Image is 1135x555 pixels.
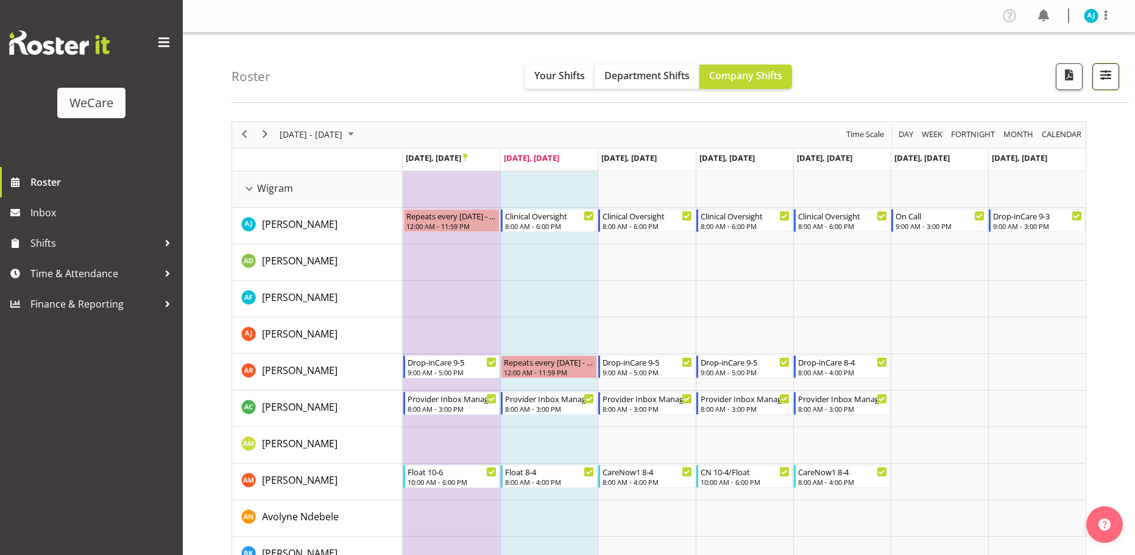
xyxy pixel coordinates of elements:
[897,127,916,142] button: Timeline Day
[993,210,1082,222] div: Drop-inCare 9-3
[232,317,403,354] td: Amy Johannsen resource
[278,127,344,142] span: [DATE] - [DATE]
[603,477,691,487] div: 8:00 AM - 4:00 PM
[897,127,914,142] span: Day
[403,392,500,415] div: Andrew Casburn"s event - Provider Inbox Management Begin From Monday, September 22, 2025 at 8:00:...
[798,356,887,368] div: Drop-inCare 8-4
[794,209,890,232] div: AJ Jones"s event - Clinical Oversight Begin From Friday, September 26, 2025 at 8:00:00 AM GMT+12:...
[262,437,338,450] span: [PERSON_NAME]
[504,356,594,368] div: Repeats every [DATE] - [PERSON_NAME]
[696,209,793,232] div: AJ Jones"s event - Clinical Oversight Begin From Thursday, September 25, 2025 at 8:00:00 AM GMT+1...
[505,210,594,222] div: Clinical Oversight
[262,327,338,341] span: [PERSON_NAME]
[595,65,699,89] button: Department Shifts
[798,404,887,414] div: 8:00 AM - 3:00 PM
[699,65,792,89] button: Company Shifts
[844,127,886,142] button: Time Scale
[701,221,790,231] div: 8:00 AM - 6:00 PM
[69,94,113,112] div: WeCare
[232,281,403,317] td: Alex Ferguson resource
[1040,127,1084,142] button: Month
[232,427,403,464] td: Antonia Mao resource
[950,127,996,142] span: Fortnight
[794,465,890,488] div: Ashley Mendoza"s event - CareNow1 8-4 Begin From Friday, September 26, 2025 at 8:00:00 AM GMT+12:...
[30,234,158,252] span: Shifts
[798,210,887,222] div: Clinical Oversight
[701,465,790,478] div: CN 10-4/Float
[896,210,985,222] div: On Call
[30,295,158,313] span: Finance & Reporting
[406,210,497,222] div: Repeats every [DATE] - [PERSON_NAME]
[1056,63,1083,90] button: Download a PDF of the roster according to the set date range.
[408,367,497,377] div: 9:00 AM - 5:00 PM
[262,327,338,341] a: [PERSON_NAME]
[232,391,403,427] td: Andrew Casburn resource
[232,500,403,537] td: Avolyne Ndebele resource
[598,465,695,488] div: Ashley Mendoza"s event - CareNow1 8-4 Begin From Wednesday, September 24, 2025 at 8:00:00 AM GMT+...
[501,392,597,415] div: Andrew Casburn"s event - Provider Inbox Management Begin From Tuesday, September 23, 2025 at 8:00...
[408,404,497,414] div: 8:00 AM - 3:00 PM
[406,221,497,231] div: 12:00 AM - 11:59 PM
[604,69,690,82] span: Department Shifts
[403,465,500,488] div: Ashley Mendoza"s event - Float 10-6 Begin From Monday, September 22, 2025 at 10:00:00 AM GMT+12:0...
[603,210,691,222] div: Clinical Oversight
[232,208,403,244] td: AJ Jones resource
[262,254,338,267] span: [PERSON_NAME]
[603,367,691,377] div: 9:00 AM - 5:00 PM
[798,392,887,405] div: Provider Inbox Management
[798,465,887,478] div: CareNow1 8-4
[262,473,338,487] a: [PERSON_NAME]
[603,221,691,231] div: 8:00 AM - 6:00 PM
[275,122,361,147] div: September 22 - 28, 2025
[896,221,985,231] div: 9:00 AM - 3:00 PM
[797,152,852,163] span: [DATE], [DATE]
[9,30,110,55] img: Rosterit website logo
[794,392,890,415] div: Andrew Casburn"s event - Provider Inbox Management Begin From Friday, September 26, 2025 at 8:00:...
[603,404,691,414] div: 8:00 AM - 3:00 PM
[262,400,338,414] span: [PERSON_NAME]
[701,392,790,405] div: Provider Inbox Management
[1002,127,1036,142] button: Timeline Month
[408,392,497,405] div: Provider Inbox Management
[598,209,695,232] div: AJ Jones"s event - Clinical Oversight Begin From Wednesday, September 24, 2025 at 8:00:00 AM GMT+...
[598,355,695,378] div: Andrea Ramirez"s event - Drop-inCare 9-5 Begin From Wednesday, September 24, 2025 at 9:00:00 AM G...
[798,221,887,231] div: 8:00 AM - 6:00 PM
[920,127,945,142] button: Timeline Week
[949,127,997,142] button: Fortnight
[798,367,887,377] div: 8:00 AM - 4:00 PM
[845,127,885,142] span: Time Scale
[257,181,293,196] span: Wigram
[30,173,177,191] span: Roster
[408,477,497,487] div: 10:00 AM - 6:00 PM
[262,363,338,378] a: [PERSON_NAME]
[798,477,887,487] div: 8:00 AM - 4:00 PM
[992,152,1047,163] span: [DATE], [DATE]
[406,152,467,163] span: [DATE], [DATE]
[501,465,597,488] div: Ashley Mendoza"s event - Float 8-4 Begin From Tuesday, September 23, 2025 at 8:00:00 AM GMT+12:00...
[236,127,253,142] button: Previous
[408,356,497,368] div: Drop-inCare 9-5
[699,152,755,163] span: [DATE], [DATE]
[989,209,1085,232] div: AJ Jones"s event - Drop-inCare 9-3 Begin From Sunday, September 28, 2025 at 9:00:00 AM GMT+13:00 ...
[501,355,597,378] div: Andrea Ramirez"s event - Repeats every tuesday - Andrea Ramirez Begin From Tuesday, September 23,...
[262,364,338,377] span: [PERSON_NAME]
[701,367,790,377] div: 9:00 AM - 5:00 PM
[262,290,338,305] a: [PERSON_NAME]
[1041,127,1083,142] span: calendar
[232,354,403,391] td: Andrea Ramirez resource
[993,221,1082,231] div: 9:00 AM - 3:00 PM
[262,217,338,231] span: [PERSON_NAME]
[278,127,359,142] button: September 2025
[505,465,594,478] div: Float 8-4
[504,367,594,377] div: 12:00 AM - 11:59 PM
[262,436,338,451] a: [PERSON_NAME]
[701,404,790,414] div: 8:00 AM - 3:00 PM
[603,465,691,478] div: CareNow1 8-4
[598,392,695,415] div: Andrew Casburn"s event - Provider Inbox Management Begin From Wednesday, September 24, 2025 at 8:...
[232,464,403,500] td: Ashley Mendoza resource
[505,392,594,405] div: Provider Inbox Management
[891,209,988,232] div: AJ Jones"s event - On Call Begin From Saturday, September 27, 2025 at 9:00:00 AM GMT+12:00 Ends A...
[257,127,274,142] button: Next
[1092,63,1119,90] button: Filter Shifts
[505,221,594,231] div: 8:00 AM - 6:00 PM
